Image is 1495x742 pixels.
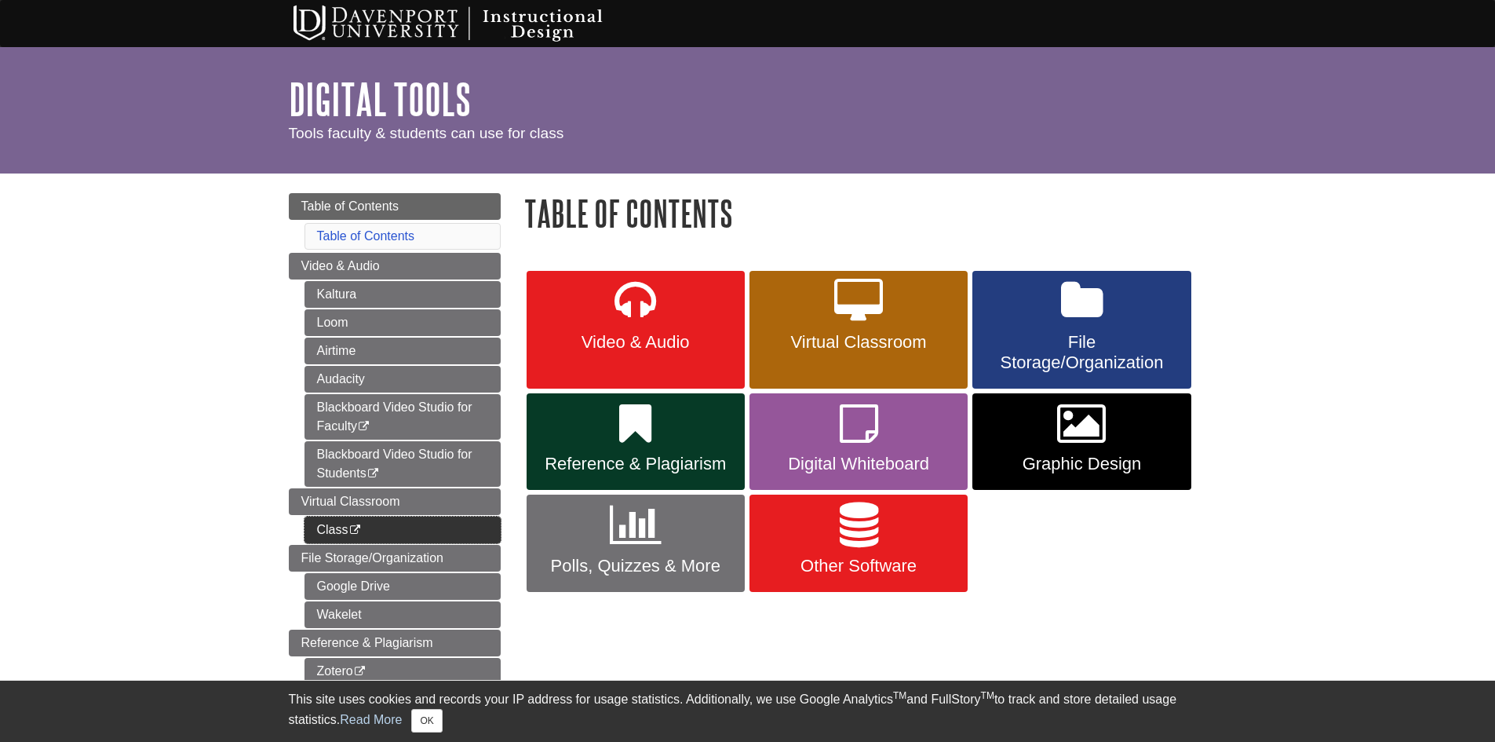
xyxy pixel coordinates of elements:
span: Reference & Plagiarism [538,454,733,474]
a: Virtual Classroom [289,488,501,515]
a: Kaltura [304,281,501,308]
span: Video & Audio [301,259,380,272]
a: Blackboard Video Studio for Students [304,441,501,487]
a: File Storage/Organization [972,271,1191,389]
a: Loom [304,309,501,336]
sup: TM [893,690,906,701]
div: This site uses cookies and records your IP address for usage statistics. Additionally, we use Goo... [289,690,1207,733]
span: Video & Audio [538,332,733,353]
span: Polls, Quizzes & More [538,556,733,576]
i: This link opens in a new window [353,667,366,677]
a: Class [304,517,501,543]
a: Audacity [304,366,501,393]
span: Reference & Plagiarism [301,636,433,649]
a: Zotero [304,658,501,685]
a: Blackboard Video Studio for Faculty [304,394,501,440]
i: This link opens in a new window [357,422,370,432]
a: Digital Tools [289,75,471,123]
i: This link opens in a new window [348,525,362,535]
img: Davenport University Instructional Design [281,4,658,43]
a: Graphic Design [972,393,1191,491]
span: Virtual Classroom [761,332,956,353]
a: Video & Audio [289,253,501,280]
a: Reference & Plagiarism [289,630,501,656]
span: Virtual Classroom [301,495,400,508]
button: Close [411,709,442,733]
a: File Storage/Organization [289,545,501,572]
span: Table of Contents [301,199,399,213]
a: Google Drive [304,573,501,600]
a: Other Software [749,495,968,592]
span: Other Software [761,556,956,576]
h1: Table of Contents [524,193,1207,233]
i: This link opens in a new window [366,469,380,479]
span: File Storage/Organization [301,551,443,565]
a: Wakelet [304,601,501,628]
a: Table of Contents [317,229,415,243]
sup: TM [981,690,994,701]
span: Tools faculty & students can use for class [289,125,564,141]
a: Table of Contents [289,193,501,220]
a: Polls, Quizzes & More [527,495,745,592]
a: Read More [340,713,402,726]
a: Video & Audio [527,271,745,389]
a: Digital Whiteboard [749,393,968,491]
a: Virtual Classroom [749,271,968,389]
span: File Storage/Organization [984,332,1179,373]
a: Reference & Plagiarism [527,393,745,491]
span: Digital Whiteboard [761,454,956,474]
a: Airtime [304,338,501,364]
span: Graphic Design [984,454,1179,474]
